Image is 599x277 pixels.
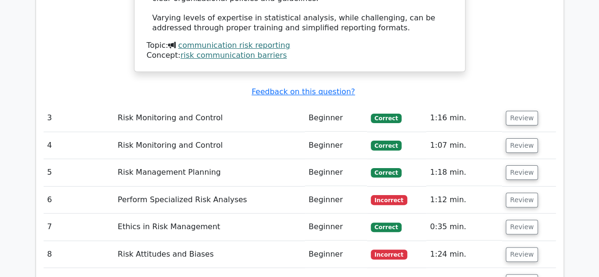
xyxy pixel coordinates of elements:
[251,87,355,96] a: Feedback on this question?
[44,132,114,159] td: 4
[506,165,538,180] button: Review
[426,105,502,132] td: 1:16 min.
[305,159,367,186] td: Beginner
[114,132,305,159] td: Risk Monitoring and Control
[426,159,502,186] td: 1:18 min.
[44,187,114,214] td: 6
[371,168,402,178] span: Correct
[114,241,305,268] td: Risk Attitudes and Biases
[371,250,407,259] span: Incorrect
[506,220,538,234] button: Review
[180,51,287,60] a: risk communication barriers
[426,187,502,214] td: 1:12 min.
[506,138,538,153] button: Review
[305,241,367,268] td: Beginner
[426,241,502,268] td: 1:24 min.
[147,41,453,51] div: Topic:
[178,41,290,50] a: communication risk reporting
[426,214,502,241] td: 0:35 min.
[371,195,407,205] span: Incorrect
[371,114,402,123] span: Correct
[426,132,502,159] td: 1:07 min.
[305,105,367,132] td: Beginner
[44,159,114,186] td: 5
[114,159,305,186] td: Risk Management Planning
[305,214,367,241] td: Beginner
[114,187,305,214] td: Perform Specialized Risk Analyses
[44,214,114,241] td: 7
[305,132,367,159] td: Beginner
[114,105,305,132] td: Risk Monitoring and Control
[371,223,402,232] span: Correct
[506,111,538,125] button: Review
[147,51,453,61] div: Concept:
[506,193,538,207] button: Review
[44,105,114,132] td: 3
[114,214,305,241] td: Ethics in Risk Management
[506,247,538,262] button: Review
[44,241,114,268] td: 8
[305,187,367,214] td: Beginner
[371,141,402,150] span: Correct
